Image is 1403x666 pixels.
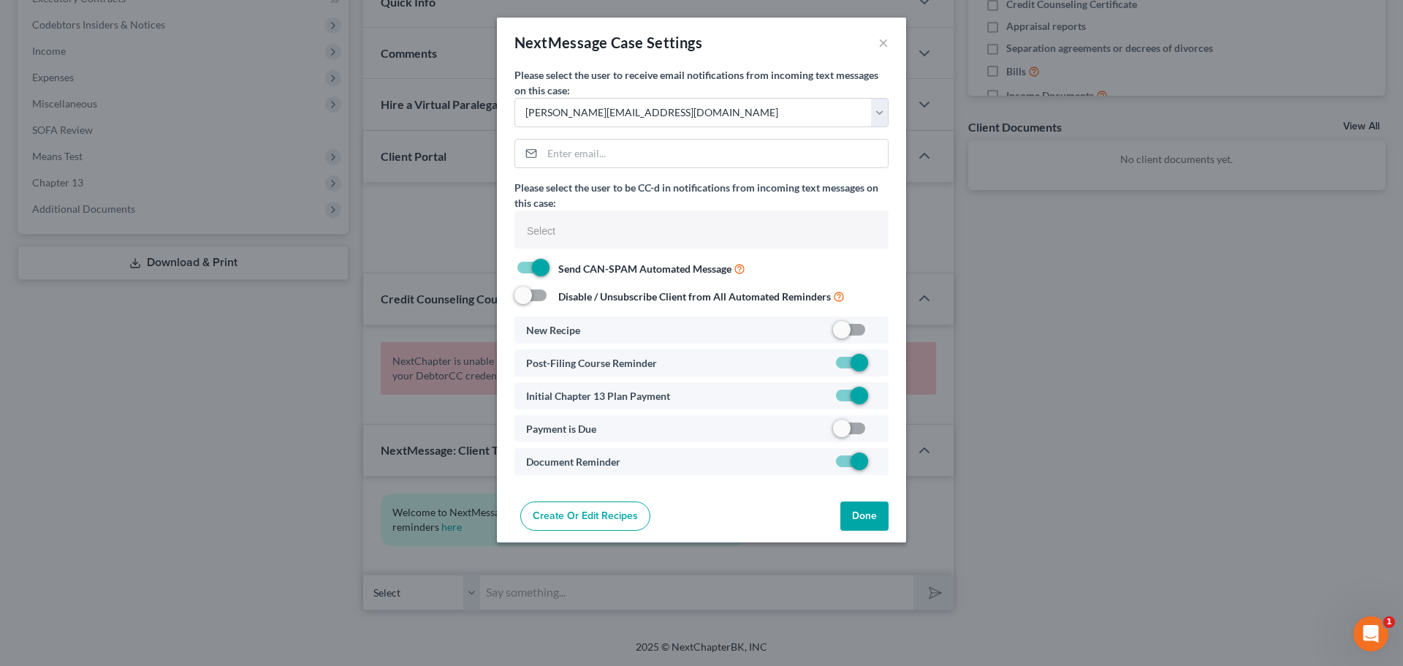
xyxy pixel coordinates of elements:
[526,322,580,338] label: New Recipe
[1353,616,1388,651] iframe: Intercom live chat
[514,180,889,211] label: Please select the user to be CC-d in notifications from incoming text messages on this case:
[558,262,731,275] strong: Send CAN-SPAM Automated Message
[526,454,620,469] label: Document Reminder
[520,502,650,531] a: Create or Edit Recipes
[526,421,596,436] label: Payment is Due
[840,502,889,531] button: Done
[878,34,889,51] button: ×
[514,67,889,98] label: Please select the user to receive email notifications from incoming text messages on this case:
[526,388,670,404] label: Initial Chapter 13 Plan Payment
[514,32,702,53] div: NextMessage Case Settings
[542,140,888,167] input: Enter email...
[1383,616,1395,628] span: 1
[526,355,657,371] label: Post-Filing Course Reminder
[558,290,831,303] strong: Disable / Unsubscribe Client from All Automated Reminders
